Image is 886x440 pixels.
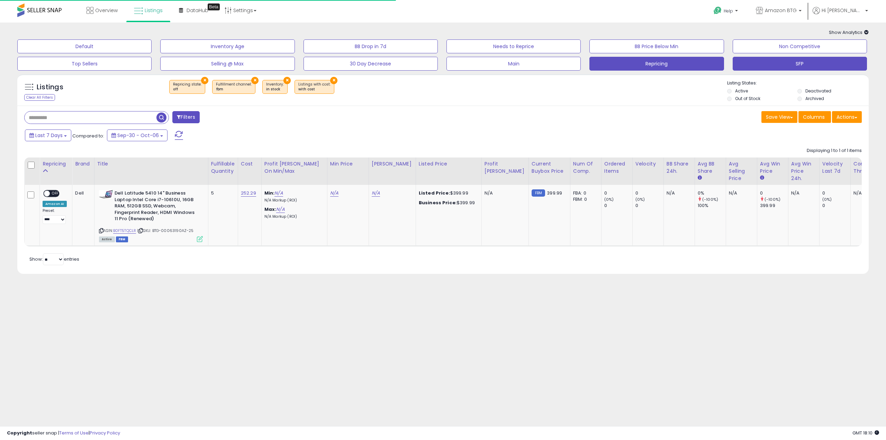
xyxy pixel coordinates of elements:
div: Avg BB Share [698,160,723,175]
button: × [251,77,259,84]
div: FBM: 0 [573,196,596,203]
div: 399.99 [760,203,788,209]
div: Ordered Items [604,160,630,175]
label: Out of Stock [735,96,760,101]
div: N/A [791,190,814,196]
div: Listed Price [419,160,479,168]
button: 30 Day Decrease [304,57,438,71]
div: 100% [698,203,726,209]
div: Repricing [43,160,69,168]
small: FBM [532,189,545,197]
div: fbm [216,87,252,92]
small: (-100%) [702,197,718,202]
button: SFP [733,57,867,71]
button: Filters [172,111,199,123]
b: Max: [264,206,277,213]
div: 0 [822,203,850,209]
button: Inventory Age [160,39,295,53]
div: Clear All Filters [24,94,55,101]
div: Avg Win Price 24h. [791,160,816,182]
a: N/A [372,190,380,197]
span: 399.99 [547,190,562,196]
a: N/A [330,190,338,197]
div: BB Share 24h. [667,160,692,175]
span: Help [724,8,733,14]
div: off [173,87,201,92]
th: The percentage added to the cost of goods (COGS) that forms the calculator for Min & Max prices. [261,158,327,185]
div: 0 [760,190,788,196]
button: BB Price Below Min [589,39,724,53]
button: Sep-30 - Oct-06 [107,129,168,141]
div: Brand [75,160,91,168]
div: 0 [635,190,663,196]
span: Listings [145,7,163,14]
label: Deactivated [805,88,831,94]
div: Profit [PERSON_NAME] [485,160,526,175]
span: DataHub [187,7,208,14]
h5: Listings [37,82,63,92]
span: FBM [116,236,128,242]
div: 0 [635,203,663,209]
div: in stock [266,87,284,92]
button: Needs to Reprice [446,39,581,53]
div: Velocity Last 7d [822,160,848,175]
span: Compared to: [72,133,104,139]
div: ASIN: [99,190,203,241]
span: Show: entries [29,256,79,262]
small: Avg Win Price. [760,175,764,181]
div: Amazon AI [43,201,67,207]
span: | SKU: BTG-00063190AZ-25 [137,228,193,233]
small: (0%) [604,197,614,202]
button: Top Sellers [17,57,152,71]
button: Repricing [589,57,724,71]
div: Profit [PERSON_NAME] on Min/Max [264,160,324,175]
span: Amazon BTG [765,7,797,14]
small: (0%) [635,197,645,202]
div: Velocity [635,160,661,168]
small: Avg BB Share. [698,175,702,181]
button: × [201,77,208,84]
div: Min Price [330,160,366,168]
div: Preset: [43,208,67,224]
div: N/A [667,190,689,196]
b: Min: [264,190,275,196]
a: Hi [PERSON_NAME] [813,7,868,23]
button: BB Drop in 7d [304,39,438,53]
div: FBA: 0 [573,190,596,196]
span: Show Analytics [829,29,869,36]
button: × [283,77,291,84]
span: Sep-30 - Oct-06 [117,132,159,139]
a: Help [708,1,745,23]
div: Current Buybox Price [532,160,567,175]
button: Last 7 Days [25,129,71,141]
span: All listings currently available for purchase on Amazon [99,236,115,242]
i: Get Help [713,6,722,15]
button: Main [446,57,581,71]
span: Inventory : [266,82,284,92]
span: Listings with cost : [298,82,331,92]
label: Active [735,88,748,94]
span: Last 7 Days [35,132,63,139]
button: Save View [761,111,797,123]
small: (-100%) [765,197,780,202]
div: Title [97,160,205,168]
button: Selling @ Max [160,57,295,71]
div: 5 [211,190,233,196]
a: N/A [276,206,284,213]
button: Columns [798,111,831,123]
img: 41q+wO0wMCL._SL40_.jpg [99,190,113,198]
div: [PERSON_NAME] [372,160,413,168]
div: 0 [604,203,632,209]
span: Columns [803,114,825,120]
div: Tooltip anchor [208,3,220,10]
div: Avg Win Price [760,160,785,175]
a: 252.29 [241,190,256,197]
button: Non Competitive [733,39,867,53]
div: Fulfillable Quantity [211,160,235,175]
div: 0% [698,190,726,196]
button: × [330,77,337,84]
div: N/A [729,190,752,196]
button: Default [17,39,152,53]
span: OFF [50,191,61,197]
div: Num of Comp. [573,160,598,175]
